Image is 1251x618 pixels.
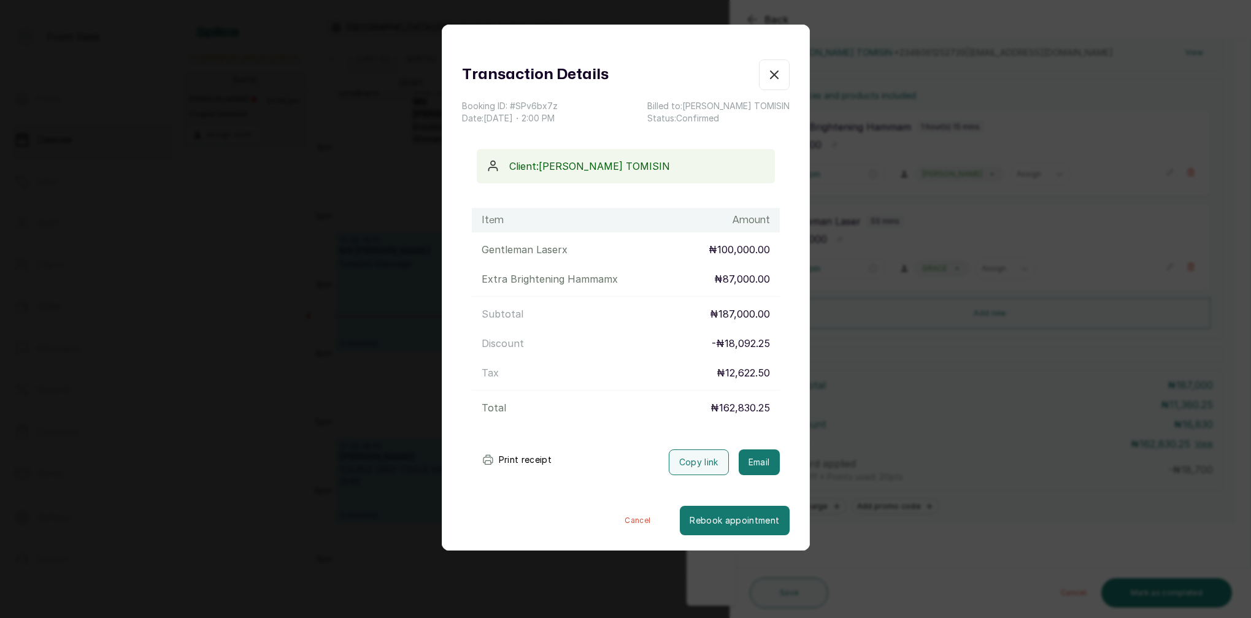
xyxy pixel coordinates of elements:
p: Billed to: [PERSON_NAME] TOMISIN [647,100,790,112]
h1: Item [482,213,504,227]
p: Extra Brightening Hammam x [482,272,618,286]
p: - ₦18,092.25 [712,336,770,351]
p: ₦187,000.00 [710,307,770,321]
p: ₦87,000.00 [714,272,770,286]
button: Print receipt [472,448,562,472]
h1: Amount [733,213,770,227]
p: Tax [482,365,499,380]
p: Total [482,400,506,415]
p: Date: [DATE] ・ 2:00 PM [462,112,558,124]
button: Rebook appointment [680,506,789,535]
p: Booking ID: # SPv6bx7z [462,100,558,112]
p: ₦100,000.00 [709,242,770,257]
p: ₦12,622.50 [717,365,770,380]
p: Subtotal [482,307,523,321]
p: ₦162,830.25 [710,400,770,415]
p: Discount [482,336,524,351]
p: Client: [PERSON_NAME] TOMISIN [509,159,764,174]
button: Copy link [669,449,729,475]
h1: Transaction Details [462,64,609,86]
p: Gentleman Laser x [482,242,568,257]
button: Cancel [595,506,680,535]
button: Email [739,449,780,475]
p: Status: Confirmed [647,112,790,124]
